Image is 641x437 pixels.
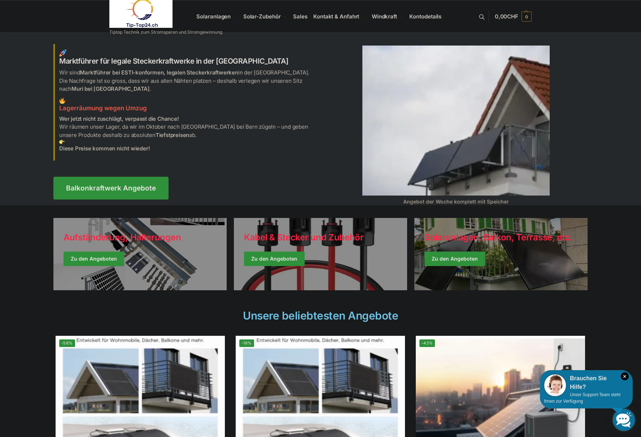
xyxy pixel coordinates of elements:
[59,50,66,57] img: Balkon-Terrassen-Kraftwerke 1
[240,0,290,33] a: Solar-Zubehör
[53,177,169,200] a: Balkonkraftwerk Angebote
[403,198,509,205] strong: Angebot der Woche komplett mit Speicher
[59,115,316,153] p: Wir räumen unser Lager, da wir im Oktober nach [GEOGRAPHIC_DATA] bei Bern zügeln – und geben unse...
[544,374,566,397] img: Customer service
[53,218,227,290] a: Holiday Style
[59,98,65,104] img: Balkon-Terrassen-Kraftwerke 2
[59,50,316,66] h2: Marktführer für legale Steckerkraftwerke in der [GEOGRAPHIC_DATA]
[313,13,359,20] span: Kontakt & Anfahrt
[495,13,518,20] span: 0,00
[59,145,150,152] strong: Diese Preise kommen nicht wieder!
[156,132,189,138] strong: Tiefstpreisen
[522,12,532,22] span: 0
[59,139,65,145] img: Balkon-Terrassen-Kraftwerke 3
[362,46,550,196] img: Balkon-Terrassen-Kraftwerke 4
[621,372,629,380] i: Schließen
[369,0,407,33] a: Windkraft
[66,185,156,192] span: Balkonkraftwerk Angebote
[80,69,238,76] strong: Marktführer bei ESTI-konformen, legalen Steckerkraftwerken
[53,310,588,321] h2: Unsere beliebtesten Angebote
[290,0,310,33] a: Sales
[109,30,222,34] p: Tiptop Technik zum Stromsparen und Stromgewinnung
[59,98,316,113] h3: Lagerräumung wegen Umzug
[507,13,518,20] span: CHF
[495,6,532,27] a: 0,00CHF 0
[544,374,629,391] div: Brauchen Sie Hilfe?
[293,13,308,20] span: Sales
[59,69,316,93] p: Wir sind in der [GEOGRAPHIC_DATA]. Die Nachfrage ist so gross, dass wir aus allen Nähten platzen ...
[59,115,179,122] strong: Wer jetzt nicht zuschlägt, verpasst die Chance!
[409,13,441,20] span: Kontodetails
[243,13,281,20] span: Solar-Zubehör
[414,218,588,290] a: Winter Jackets
[71,85,150,92] strong: Muri bei [GEOGRAPHIC_DATA]
[310,0,369,33] a: Kontakt & Anfahrt
[406,0,444,33] a: Kontodetails
[372,13,397,20] span: Windkraft
[234,218,407,290] a: Holiday Style
[544,392,620,404] span: Unser Support-Team steht Ihnen zur Verfügung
